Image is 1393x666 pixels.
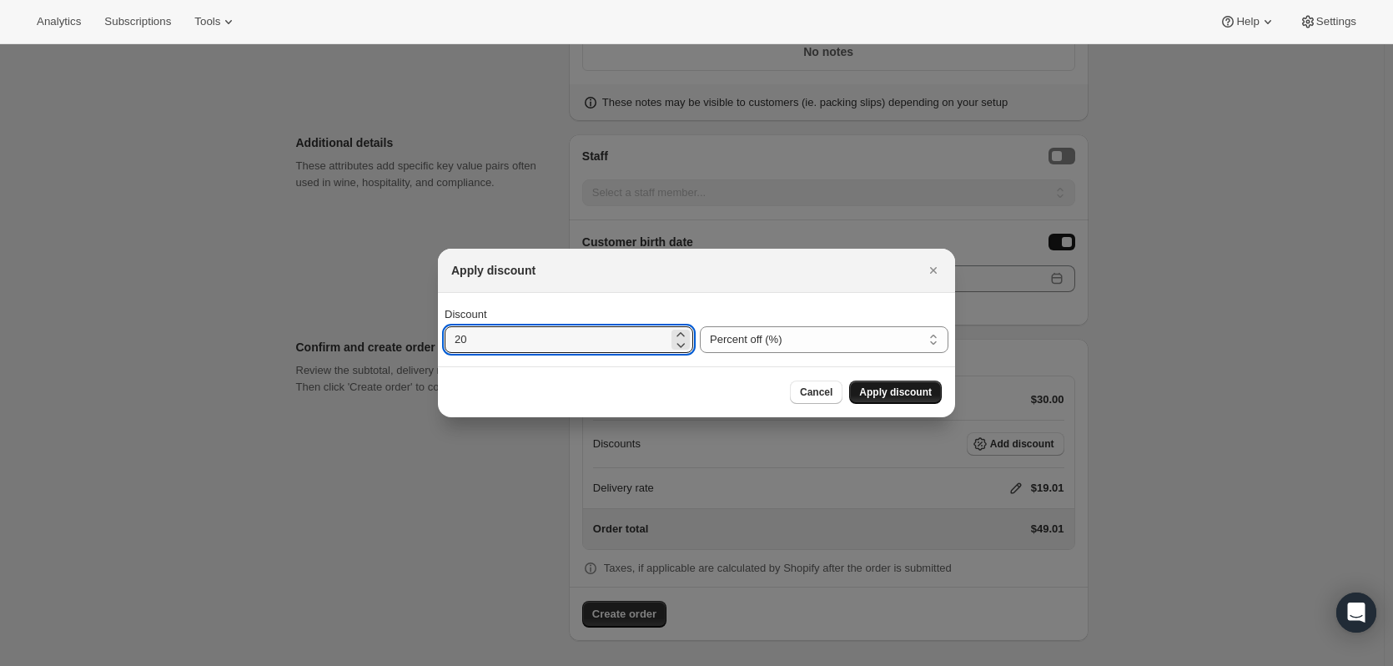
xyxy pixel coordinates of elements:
button: Analytics [27,10,91,33]
span: Cancel [800,386,832,399]
span: Discount [445,308,487,320]
span: Subscriptions [104,15,171,28]
button: Help [1209,10,1285,33]
span: Settings [1316,15,1356,28]
button: Cancel [790,381,842,404]
button: Subscriptions [94,10,181,33]
button: Apply discount [849,381,942,404]
span: Tools [194,15,220,28]
button: Close [922,259,945,282]
span: Analytics [37,15,81,28]
div: Open Intercom Messenger [1336,593,1376,633]
span: Apply discount [859,386,932,399]
span: Help [1236,15,1259,28]
h2: Apply discount [451,262,536,279]
button: Settings [1290,10,1366,33]
button: Tools [184,10,247,33]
